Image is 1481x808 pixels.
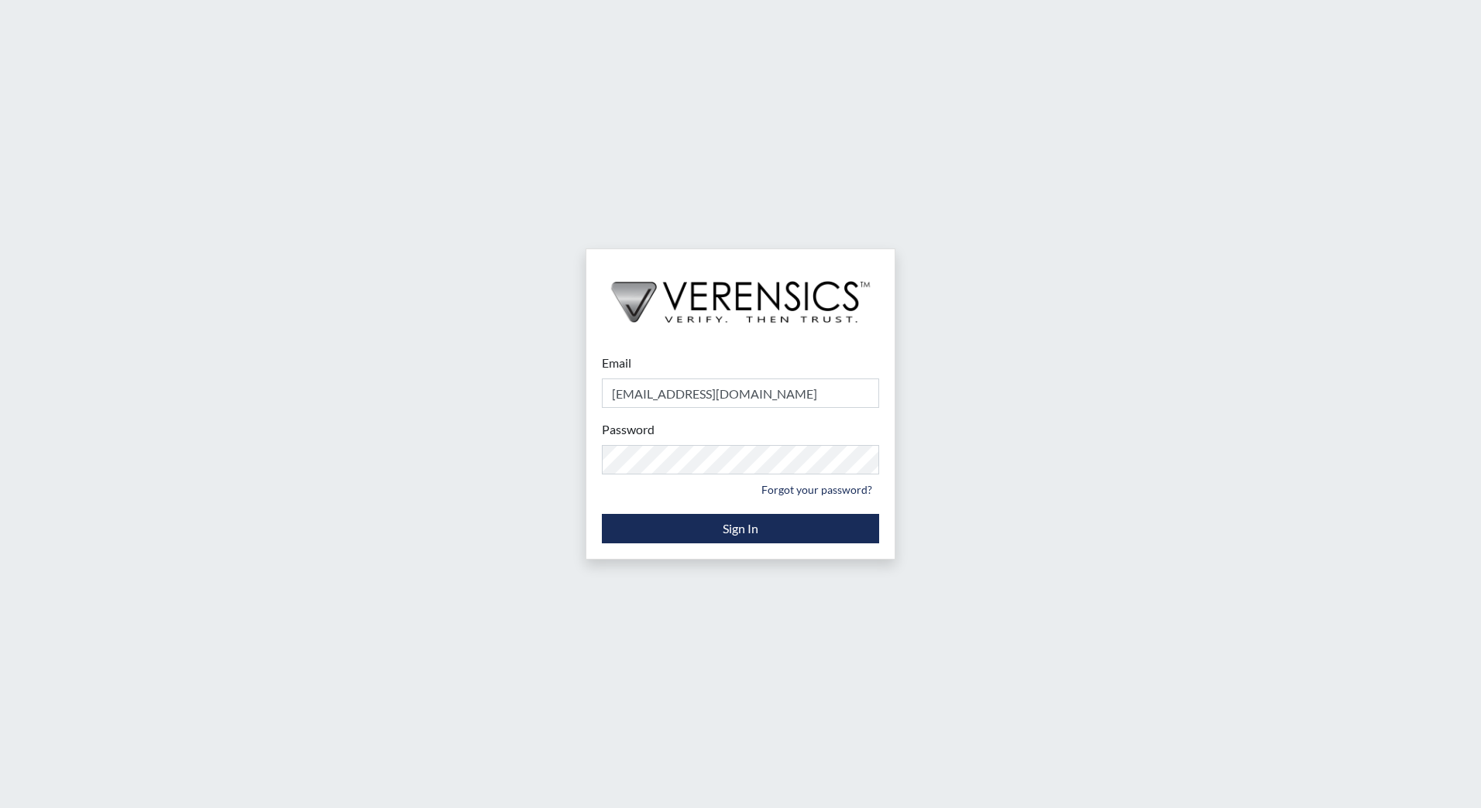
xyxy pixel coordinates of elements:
img: logo-wide-black.2aad4157.png [586,249,895,339]
input: Email [602,378,879,408]
a: Forgot your password? [754,478,879,502]
button: Sign In [602,514,879,543]
label: Password [602,420,655,439]
label: Email [602,354,631,372]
